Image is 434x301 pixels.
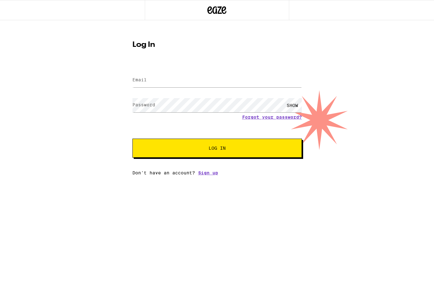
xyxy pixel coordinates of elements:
[132,170,302,175] div: Don't have an account?
[283,98,302,112] div: SHOW
[132,139,302,158] button: Log In
[209,146,226,150] span: Log In
[132,41,302,49] h1: Log In
[132,73,302,87] input: Email
[198,170,218,175] a: Sign up
[132,77,147,82] label: Email
[132,102,155,107] label: Password
[242,115,302,120] a: Forgot your password?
